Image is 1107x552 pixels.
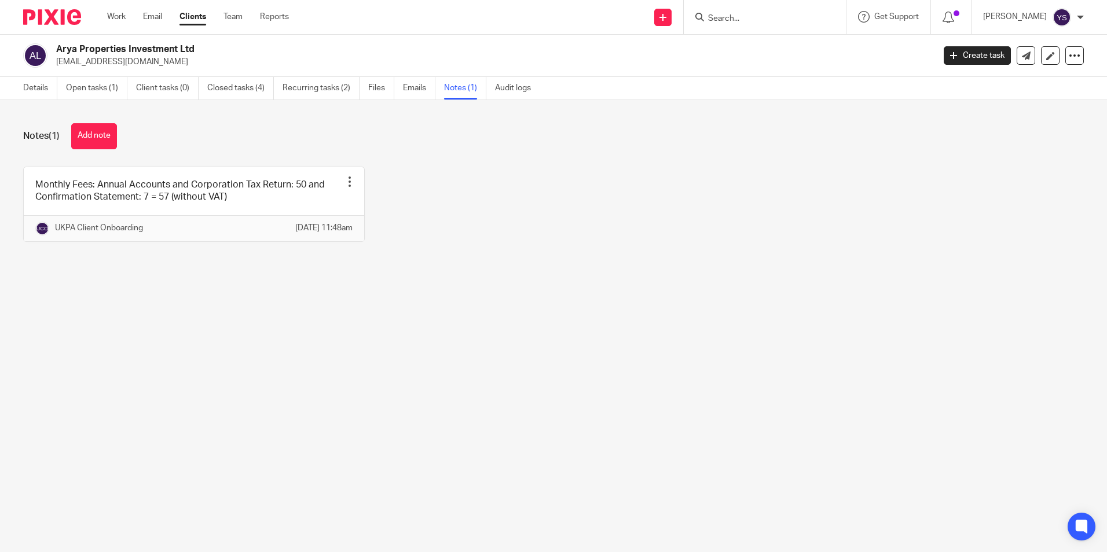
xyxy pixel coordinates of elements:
a: Notes (1) [444,77,486,100]
a: Team [223,11,243,23]
p: UKPA Client Onboarding [55,222,143,234]
h2: Arya Properties Investment Ltd [56,43,752,56]
span: (1) [49,131,60,141]
img: svg%3E [23,43,47,68]
a: Create task [944,46,1011,65]
h1: Notes [23,130,60,142]
a: Clients [179,11,206,23]
a: Emails [403,77,435,100]
a: Open tasks (1) [66,77,127,100]
p: [PERSON_NAME] [983,11,1047,23]
button: Add note [71,123,117,149]
a: Reports [260,11,289,23]
img: Pixie [23,9,81,25]
a: Work [107,11,126,23]
img: svg%3E [35,222,49,235]
p: [DATE] 11:48am [295,222,353,234]
a: Recurring tasks (2) [283,77,360,100]
a: Client tasks (0) [136,77,199,100]
a: Closed tasks (4) [207,77,274,100]
a: Audit logs [495,77,540,100]
img: svg%3E [1053,8,1071,27]
p: [EMAIL_ADDRESS][DOMAIN_NAME] [56,56,926,68]
a: Details [23,77,57,100]
span: Get Support [874,13,919,21]
input: Search [707,14,811,24]
a: Files [368,77,394,100]
a: Email [143,11,162,23]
